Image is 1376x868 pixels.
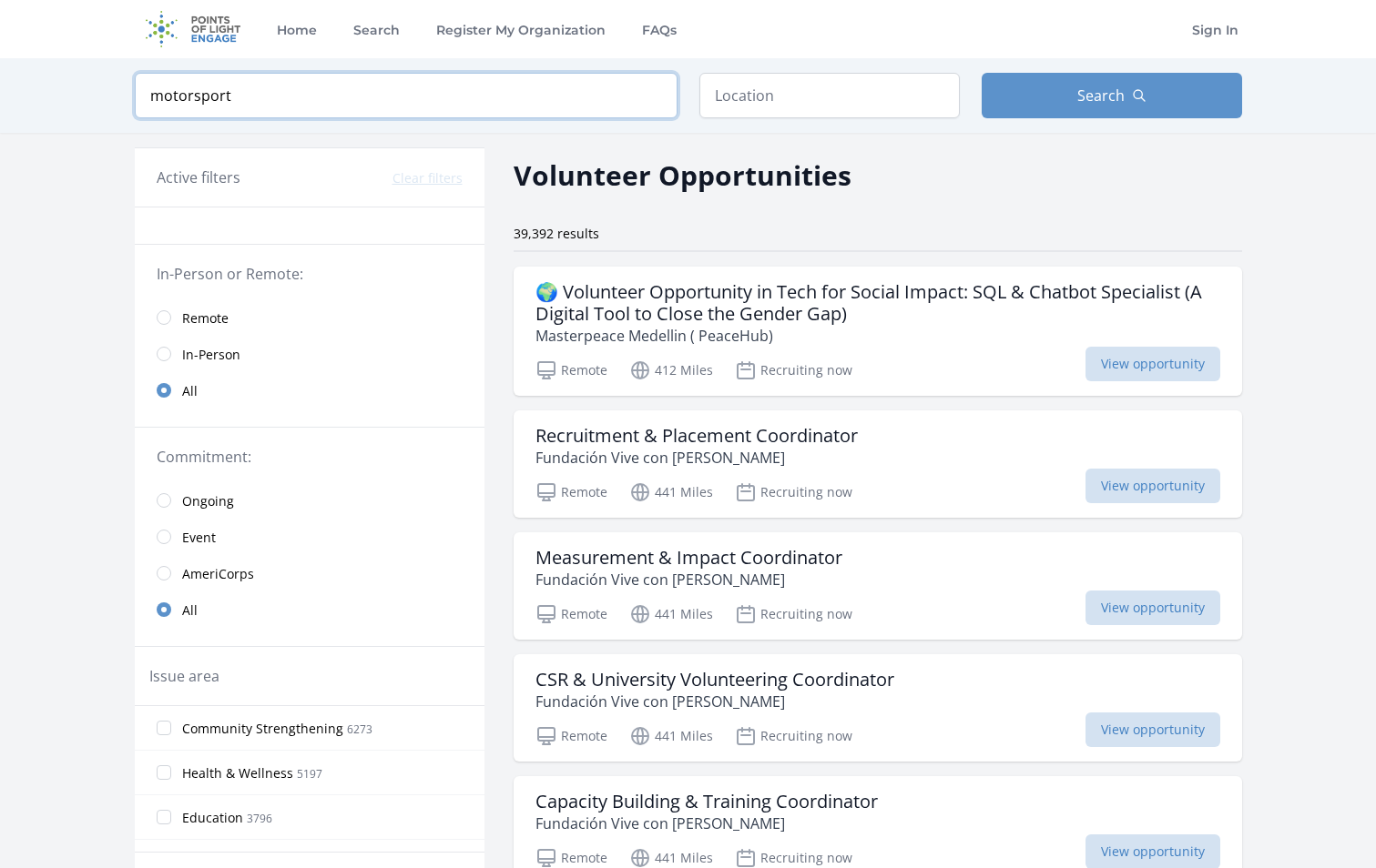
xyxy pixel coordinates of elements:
[347,722,372,737] span: 6273
[157,721,171,735] input: Community Strengthening 6273
[514,654,1242,762] a: CSR & University Volunteering Coordinator Fundación Vive con [PERSON_NAME] Remote 441 Miles Recru...
[135,299,484,336] a: Remote
[514,267,1242,396] a: 🌍 Volunteer Opportunity in Tech for Social Impact: SQL & Chatbot Specialist (A Digital Tool to Cl...
[135,555,484,591] a: AmeriCorps
[535,547,842,569] h3: Measurement & Impact Coordinator
[735,481,852,503] p: Recruiting now
[135,73,678,118] input: Keyword
[182,529,216,547] span: Event
[514,532,1242,640] a: Measurement & Impact Coordinator Fundación Vive con [PERSON_NAME] Remote 441 Miles Recruiting now...
[157,810,171,824] input: Education 3796
[149,665,219,687] legend: Issue area
[135,372,484,409] a: All
[182,565,254,583] span: AmeriCorps
[135,336,484,372] a: In-Person
[535,359,607,381] p: Remote
[1077,85,1125,106] span: Search
[392,169,463,187] button: Clear filters
[735,359,852,381] p: Recruiting now
[135,519,484,555] a: Event
[982,73,1242,118] button: Search
[182,764,293,782] span: Health & Wellness
[535,481,607,503] p: Remote
[535,791,878,812] h3: Capacity Building & Training Coordinator
[182,809,243,827] span: Education
[535,325,1220,347] p: Masterpeace Medellin ( PeaceHub)
[629,481,713,503] p: 441 Miles
[157,263,463,285] legend: In-Person or Remote:
[1086,590,1220,625] span: View opportunity
[535,812,878,834] p: Fundación Vive con [PERSON_NAME]
[535,603,607,625] p: Remote
[535,447,858,469] p: Fundación Vive con [PERSON_NAME]
[135,482,484,519] a: Ongoing
[135,591,484,628] a: All
[629,603,713,625] p: 441 Miles
[1086,347,1220,381] span: View opportunity
[1086,469,1220,503] span: View opportunity
[629,359,713,381] p: 412 Miles
[535,725,607,747] p: Remote
[535,569,842,590] p: Fundación Vive con [PERSON_NAME]
[514,225,599,242] span: 39,392 results
[535,425,858,447] h3: Recruitment & Placement Coordinator
[514,155,851,196] h2: Volunteer Opportunities
[535,669,894,691] h3: CSR & University Volunteering Coordinator
[157,446,463,468] legend: Commitment:
[699,73,960,118] input: Location
[182,492,234,510] span: Ongoing
[182,346,240,364] span: In-Person
[514,410,1242,518] a: Recruitment & Placement Coordinator Fundación Vive con [PERSON_NAME] Remote 441 Miles Recruiting ...
[297,766,322,782] span: 5197
[157,167,240,188] h3: Active filters
[182,601,198,620] span: All
[1086,712,1220,747] span: View opportunity
[182,309,229,328] span: Remote
[247,811,272,826] span: 3796
[182,382,198,400] span: All
[629,725,713,747] p: 441 Miles
[535,691,894,712] p: Fundación Vive con [PERSON_NAME]
[735,603,852,625] p: Recruiting now
[182,720,343,738] span: Community Strengthening
[535,281,1220,325] h3: 🌍 Volunteer Opportunity in Tech for Social Impact: SQL & Chatbot Specialist (A Digital Tool to Cl...
[735,725,852,747] p: Recruiting now
[157,765,171,780] input: Health & Wellness 5197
